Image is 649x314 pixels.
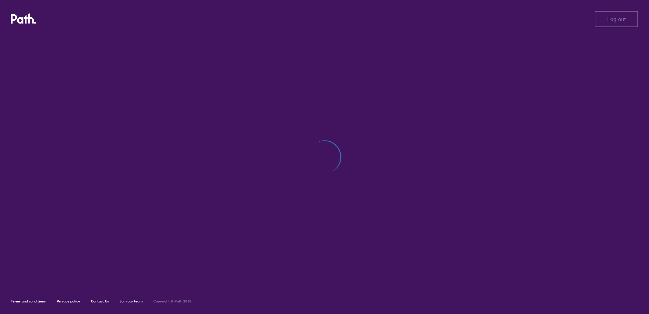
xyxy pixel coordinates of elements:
[595,11,638,27] button: Log out
[91,299,109,303] a: Contact Us
[120,299,143,303] a: Join our team
[57,299,80,303] a: Privacy policy
[607,16,626,22] span: Log out
[153,299,191,303] h6: Copyright © Path 2018
[11,299,46,303] a: Terms and conditions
